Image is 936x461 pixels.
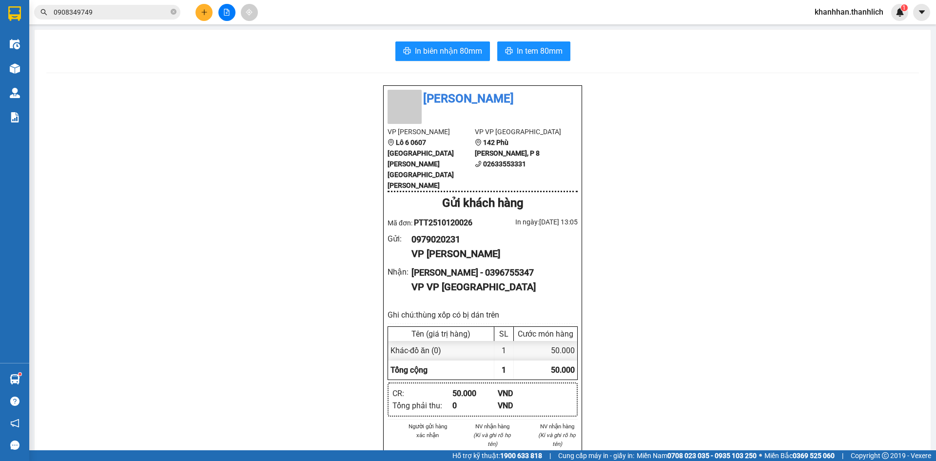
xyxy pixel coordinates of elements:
[917,8,926,17] span: caret-down
[241,4,258,21] button: aim
[667,452,757,460] strong: 0708 023 035 - 0935 103 250
[10,419,19,428] span: notification
[411,246,570,261] div: VP [PERSON_NAME]
[475,160,482,167] span: phone
[40,9,47,16] span: search
[551,365,575,375] span: 50.000
[637,450,757,461] span: Miền Nam
[392,400,452,412] div: Tổng phải thu :
[10,112,20,122] img: solution-icon
[411,280,570,295] div: VP VP [GEOGRAPHIC_DATA]
[388,139,394,146] span: environment
[388,139,454,189] b: Lô 6 0607 [GEOGRAPHIC_DATA][PERSON_NAME][GEOGRAPHIC_DATA][PERSON_NAME]
[842,450,843,461] span: |
[452,387,498,400] div: 50.000
[388,126,475,137] li: VP [PERSON_NAME]
[171,8,176,17] span: close-circle
[388,266,411,278] div: Nhận :
[764,450,835,461] span: Miền Bắc
[536,422,578,431] li: NV nhận hàng
[403,47,411,56] span: printer
[10,39,20,49] img: warehouse-icon
[483,217,578,227] div: In ngày: [DATE] 13:05
[497,329,511,339] div: SL
[498,400,543,412] div: VND
[415,45,482,57] span: In biên nhận 80mm
[195,4,213,21] button: plus
[517,45,563,57] span: In tem 80mm
[475,139,540,157] b: 142 Phù [PERSON_NAME], P 8
[390,346,441,355] span: Khác - đồ ăn (0)
[558,450,634,461] span: Cung cấp máy in - giấy in:
[913,4,930,21] button: caret-down
[388,217,483,229] div: Mã đơn:
[407,422,448,440] li: Người gửi hàng xác nhận
[538,432,576,447] i: (Kí và ghi rõ họ tên)
[759,454,762,458] span: ⚪️
[8,6,21,21] img: logo-vxr
[896,8,904,17] img: icon-new-feature
[390,329,491,339] div: Tên (giá trị hàng)
[475,126,562,137] li: VP VP [GEOGRAPHIC_DATA]
[516,329,575,339] div: Cước món hàng
[10,63,20,74] img: warehouse-icon
[411,233,570,246] div: 0979020231
[494,341,514,360] div: 1
[497,41,570,61] button: printerIn tem 80mm
[223,9,230,16] span: file-add
[388,194,578,213] div: Gửi khách hàng
[902,4,906,11] span: 1
[392,387,452,400] div: CR :
[10,441,19,450] span: message
[502,365,506,375] span: 1
[498,387,543,400] div: VND
[500,452,542,460] strong: 1900 633 818
[882,452,889,459] span: copyright
[793,452,835,460] strong: 0369 525 060
[10,88,20,98] img: warehouse-icon
[201,9,208,16] span: plus
[483,160,526,168] b: 02633553331
[10,374,20,384] img: warehouse-icon
[388,233,411,245] div: Gửi :
[10,397,19,406] span: question-circle
[452,450,542,461] span: Hỗ trợ kỹ thuật:
[388,90,578,108] li: [PERSON_NAME]
[246,9,253,16] span: aim
[388,309,578,321] div: Ghi chú: thùng xốp có bị dán trên
[19,373,21,376] sup: 1
[901,4,908,11] sup: 1
[472,422,513,431] li: NV nhận hàng
[390,365,428,375] span: Tổng cộng
[514,341,577,360] div: 50.000
[411,266,570,280] div: [PERSON_NAME] - 0396755347
[414,218,472,227] span: PTT2510120026
[395,41,490,61] button: printerIn biên nhận 80mm
[218,4,235,21] button: file-add
[549,450,551,461] span: |
[475,139,482,146] span: environment
[473,432,511,447] i: (Kí và ghi rõ họ tên)
[505,47,513,56] span: printer
[452,400,498,412] div: 0
[54,7,169,18] input: Tìm tên, số ĐT hoặc mã đơn
[171,9,176,15] span: close-circle
[807,6,891,18] span: khanhhan.thanhlich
